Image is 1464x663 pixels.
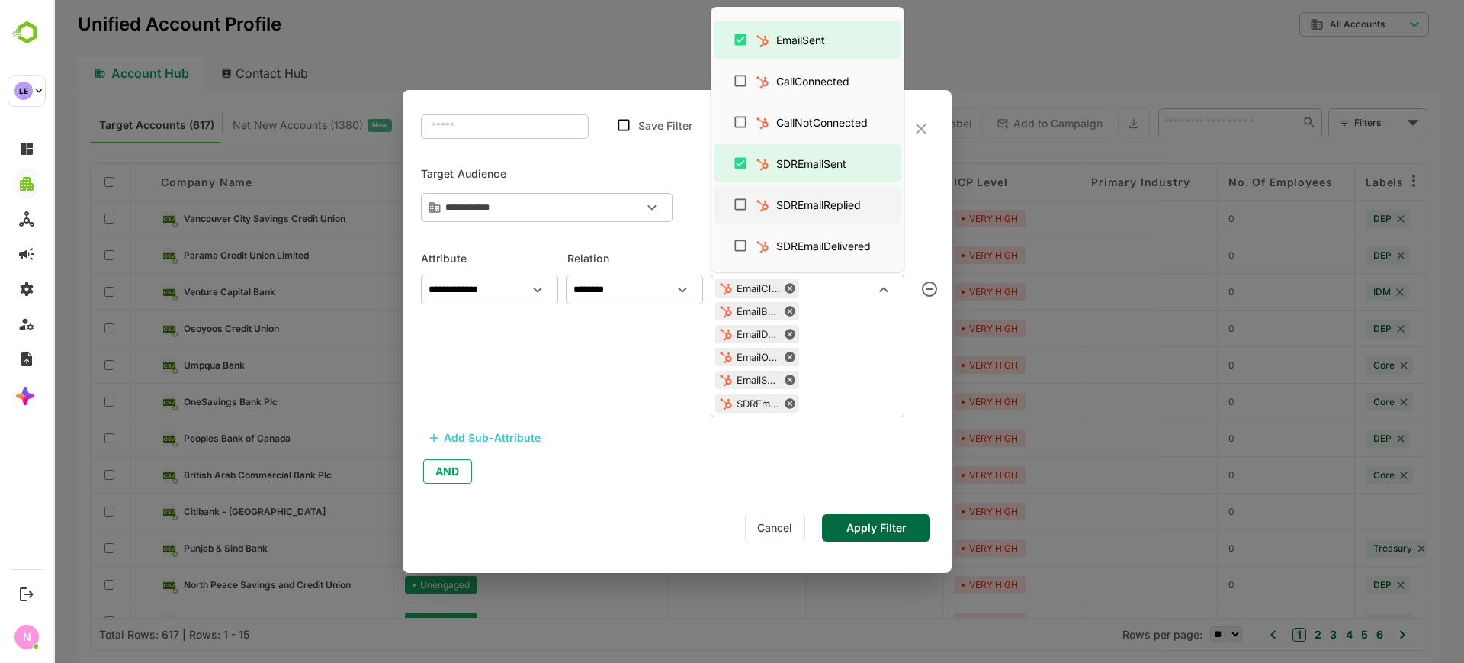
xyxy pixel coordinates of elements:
button: AND [370,459,419,484]
img: hubspot.png [701,74,717,89]
button: Cancel [692,513,752,542]
div: EmailBounced [683,304,727,318]
div: Add Sub-Attribute [390,429,487,447]
div: EmailSent [723,32,772,48]
button: Open [618,279,640,301]
button: clear [858,271,894,307]
div: EmailSent [662,371,746,389]
button: Add Sub-Attribute [370,426,491,449]
div: SDREmailSent [723,156,793,172]
img: hubspot.png [701,33,717,48]
div: CallNotConnected [723,114,814,130]
img: hubspot.png [665,372,680,388]
div: SDREmailSent [662,394,746,413]
div: EmailOpened [662,348,746,366]
div: SDREmailReplied [723,197,807,213]
div: EmailClick [683,282,727,295]
div: SDREmailSent [683,397,727,410]
h6: Target Audience [368,169,505,187]
img: BambooboxLogoMark.f1c84d78b4c51b1a7b5f700c9845e183.svg [8,18,47,47]
label: Save Filter [585,119,639,132]
img: hubspot.png [701,156,717,172]
div: EmailSent [683,373,727,387]
div: EmailOpened [683,350,727,364]
div: LE [14,82,33,100]
button: Apply Filter [769,514,877,542]
img: hubspot.png [665,304,680,319]
img: hubspot.png [665,349,680,365]
div: EmailBounced [662,302,746,320]
div: SDREmailDelivered [723,238,817,254]
div: EmailClick [662,279,746,298]
div: EmailDelivered [662,325,746,343]
button: Open [474,279,495,301]
div: N [14,625,39,649]
button: close [859,121,877,137]
img: hubspot.png [665,396,680,411]
h6: Attribute [368,249,505,268]
button: Open [588,197,609,218]
img: hubspot.png [701,239,717,254]
img: hubspot.png [665,327,680,342]
img: hubspot.png [665,281,680,296]
div: CallConnected [723,73,796,89]
button: Close [820,279,841,301]
button: Logout [16,584,37,604]
div: EmailDelivered [683,327,727,341]
h6: Relation [514,249,651,268]
img: hubspot.png [701,115,717,130]
img: hubspot.png [701,198,717,213]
